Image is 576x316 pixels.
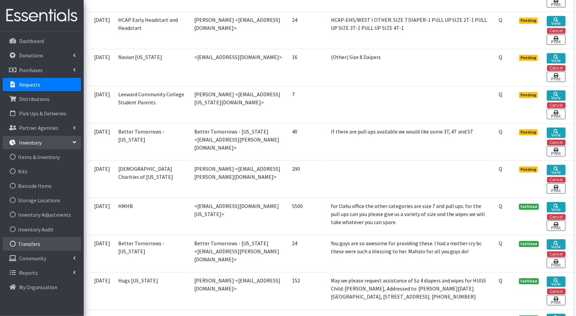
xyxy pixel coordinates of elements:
a: Requests [3,78,81,91]
p: Reports [19,269,38,276]
span: Pending [519,17,538,23]
abbr: Quantity [499,165,503,172]
button: Cancel [547,65,566,71]
td: [DATE] [86,198,115,235]
td: 290 [288,160,327,198]
td: Better Tomorrows - [US_STATE] [115,123,191,160]
a: Community [3,252,81,265]
a: View [547,202,565,212]
a: Print [547,258,565,268]
td: [DATE] [86,123,115,160]
td: 16 [288,49,327,86]
a: Kits [3,165,81,178]
span: Fulfilled [519,204,539,210]
button: Cancel [547,177,566,182]
abbr: Quantity [499,203,503,209]
a: Inventory [3,136,81,149]
a: Inventory Adjustments [3,208,81,221]
a: Donations [3,49,81,62]
span: Pending [519,55,538,61]
td: You guys are so awesome for providing these. I had a mother cry bc these were such a blessing to ... [327,235,495,272]
td: [PERSON_NAME] <[EMAIL_ADDRESS][PERSON_NAME][DOMAIN_NAME]> [190,160,288,198]
td: Navian [US_STATE] [115,49,191,86]
button: Cancel [547,214,566,220]
a: Print [547,183,565,194]
td: If there are pull ups available we would like some 3T, 4T and 5T [327,123,495,160]
a: View [547,53,565,63]
p: Dashboard [19,38,44,44]
td: HCAP-EHS/WEST I OTHER: SIZE 7 DIAPER-1 PULL UP SIZE 2T-1 PULL UP SIZE 3T-1 PULL UP SIZE 4T-1 [327,11,495,49]
a: Print [547,295,565,305]
a: Print [547,220,565,231]
span: Pending [519,129,538,135]
td: HMHB [115,198,191,235]
p: Community [19,255,46,262]
td: 24 [288,11,327,49]
td: (Other) Size 8 Daipers [327,49,495,86]
td: 40 [288,123,327,160]
span: Fulfilled [519,278,539,284]
abbr: Quantity [499,54,503,60]
td: [DATE] [86,86,115,123]
abbr: Quantity [499,128,503,135]
img: HumanEssentials [3,4,81,27]
a: Inventory Audit [3,223,81,236]
a: Partner Agencies [3,121,81,135]
a: Print [547,71,565,82]
p: Inventory [19,139,42,146]
p: Requests [19,81,40,88]
abbr: Quantity [499,16,503,23]
a: Items & Inventory [3,150,81,164]
td: HCAP Early Headstart and Headstart [115,11,191,49]
td: [DATE] [86,272,115,309]
a: Reports [3,266,81,279]
td: 7 [288,86,327,123]
a: Purchases [3,63,81,77]
p: Pick Ups & Deliveries [19,110,66,117]
td: [DATE] [86,49,115,86]
span: Fulfilled [519,241,539,247]
a: Distributions [3,92,81,106]
td: <[EMAIL_ADDRESS][DOMAIN_NAME]> [190,49,288,86]
td: [PERSON_NAME] <[EMAIL_ADDRESS][DOMAIN_NAME]> [190,11,288,49]
a: My Organization [3,280,81,294]
td: 5500 [288,198,327,235]
button: Cancel [547,288,566,294]
button: Cancel [547,140,566,145]
td: Hugs [US_STATE] [115,272,191,309]
abbr: Quantity [499,277,503,284]
a: View [547,127,565,138]
a: Print [547,34,565,45]
td: Better Tomorrows - [US_STATE] <[EMAIL_ADDRESS][PERSON_NAME][DOMAIN_NAME]> [190,235,288,272]
td: 24 [288,235,327,272]
p: Partner Agencies [19,124,58,131]
button: Cancel [547,28,566,34]
td: [DEMOGRAPHIC_DATA] Charities of [US_STATE] [115,160,191,198]
a: View [547,165,565,175]
abbr: Quantity [499,240,503,247]
p: Purchases [19,67,43,73]
a: Transfers [3,237,81,251]
a: Pick Ups & Deliveries [3,107,81,120]
td: [PERSON_NAME] <[EMAIL_ADDRESS][US_STATE][DOMAIN_NAME]> [190,86,288,123]
td: 152 [288,272,327,309]
button: Cancel [547,251,566,257]
a: Storage Locations [3,194,81,207]
td: Better Tomorrows - [US_STATE] <[EMAIL_ADDRESS][PERSON_NAME][DOMAIN_NAME]> [190,123,288,160]
td: <[EMAIL_ADDRESS][DOMAIN_NAME][US_STATE]> [190,198,288,235]
a: View [547,90,565,101]
td: [PERSON_NAME] <[EMAIL_ADDRESS][DOMAIN_NAME]> [190,272,288,309]
a: Barcode Items [3,179,81,193]
a: View [547,276,565,287]
td: Leeward Community College Student Parents [115,86,191,123]
td: Better Tomorrows - [US_STATE] [115,235,191,272]
a: Print [547,109,565,119]
td: [DATE] [86,235,115,272]
button: Cancel [547,102,566,108]
p: Donations [19,52,43,59]
p: Distributions [19,96,50,102]
td: May we please request assistance of Sz 4 diapers and wipes for HUGS Child: [PERSON_NAME], Address... [327,272,495,309]
span: Pending [519,92,538,98]
td: [DATE] [86,160,115,198]
a: Dashboard [3,34,81,48]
